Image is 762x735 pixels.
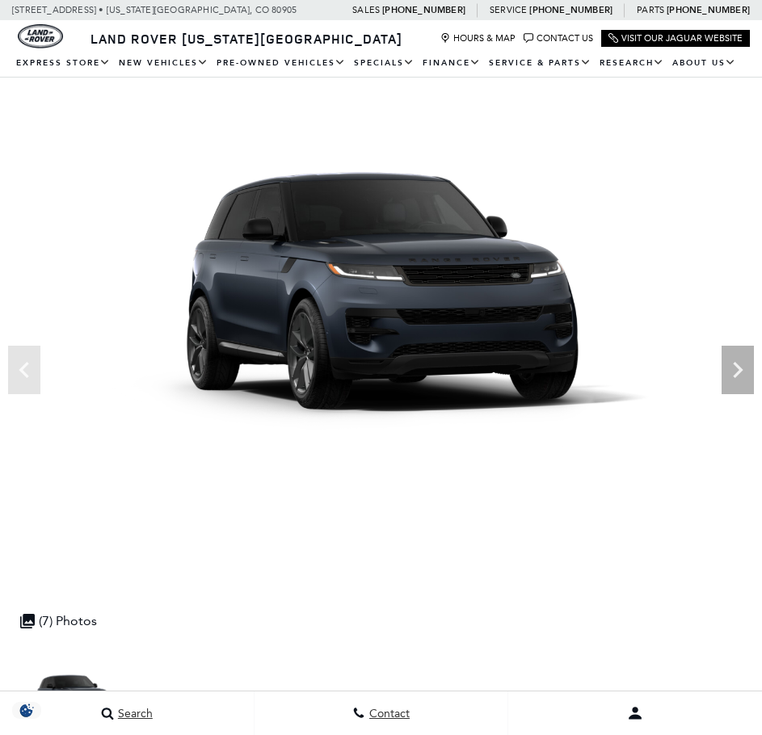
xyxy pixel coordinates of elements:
[12,5,297,15] a: [STREET_ADDRESS] • [US_STATE][GEOGRAPHIC_DATA], CO 80905
[668,49,740,78] a: About Us
[485,49,596,78] a: Service & Parts
[365,707,410,720] span: Contact
[350,49,419,78] a: Specials
[213,49,350,78] a: Pre-Owned Vehicles
[91,30,402,48] span: Land Rover [US_STATE][GEOGRAPHIC_DATA]
[12,49,115,78] a: EXPRESS STORE
[419,49,485,78] a: Finance
[382,4,465,16] a: [PHONE_NUMBER]
[596,49,668,78] a: Research
[608,33,743,44] a: Visit Our Jaguar Website
[18,24,63,48] a: land-rover
[440,33,516,44] a: Hours & Map
[667,4,750,16] a: [PHONE_NUMBER]
[81,30,412,48] a: Land Rover [US_STATE][GEOGRAPHIC_DATA]
[115,49,213,78] a: New Vehicles
[18,24,63,48] img: Land Rover
[12,49,750,78] nav: Main Navigation
[8,702,45,719] section: Click to Open Cookie Consent Modal
[722,346,754,394] div: Next
[508,693,762,733] button: Open user profile menu
[114,707,153,720] span: Search
[529,4,613,16] a: [PHONE_NUMBER]
[524,33,593,44] a: Contact Us
[8,702,45,719] img: Opt-Out Icon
